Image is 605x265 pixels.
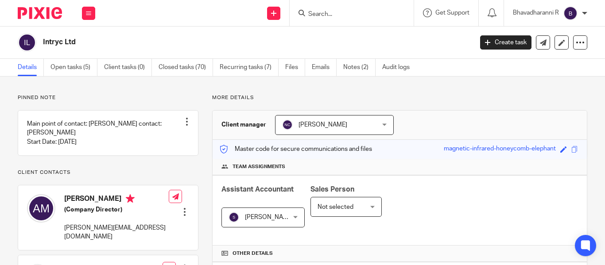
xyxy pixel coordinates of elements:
p: Client contacts [18,169,198,176]
h3: Client manager [221,120,266,129]
a: Closed tasks (70) [159,59,213,76]
p: Pinned note [18,94,198,101]
a: Audit logs [382,59,416,76]
span: [PERSON_NAME] K V [245,214,304,220]
h4: [PERSON_NAME] [64,194,169,205]
a: Open tasks (5) [50,59,97,76]
img: svg%3E [282,119,293,130]
a: Files [285,59,305,76]
p: More details [212,94,587,101]
input: Search [307,11,387,19]
p: Master code for secure communications and files [219,145,372,154]
h2: Intryc Ltd [43,38,382,47]
p: [PERSON_NAME][EMAIL_ADDRESS][DOMAIN_NAME] [64,223,169,242]
a: Details [18,59,44,76]
span: Team assignments [233,163,285,170]
p: Bhavadharanni R [513,8,559,17]
span: [PERSON_NAME] [299,122,347,128]
img: svg%3E [18,33,36,52]
img: svg%3E [229,212,239,223]
span: Sales Person [310,186,354,193]
span: Assistant Accountant [221,186,294,193]
img: svg%3E [27,194,55,223]
div: magnetic-infrared-honeycomb-elephant [444,144,556,154]
h5: (Company Director) [64,205,169,214]
a: Recurring tasks (7) [220,59,279,76]
span: Other details [233,250,273,257]
img: svg%3E [563,6,578,20]
a: Emails [312,59,337,76]
span: Not selected [318,204,353,210]
a: Create task [480,35,531,50]
i: Primary [126,194,135,203]
img: Pixie [18,7,62,19]
a: Client tasks (0) [104,59,152,76]
span: Get Support [435,10,469,16]
a: Notes (2) [343,59,376,76]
